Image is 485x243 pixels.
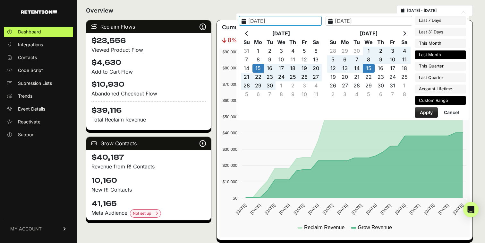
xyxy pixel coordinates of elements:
span: Dashboard [18,29,41,35]
div: Open Intercom Messenger [463,202,479,217]
h3: Cumulative Revenue [222,23,280,32]
td: 18 [287,64,299,73]
span: Contacts [18,54,37,61]
td: 6 [252,90,264,99]
td: 23 [375,73,387,81]
td: 30 [375,81,387,90]
td: 1 [252,47,264,55]
text: [DATE] [409,203,421,215]
text: $0 [233,196,237,201]
text: [DATE] [278,203,291,215]
li: Last 31 Days [415,28,466,37]
li: Account Lifetime [415,85,466,94]
td: 22 [363,73,375,81]
th: [DATE] [339,29,399,38]
th: Tu [351,38,363,47]
td: 8 [276,90,287,99]
th: [DATE] [252,29,310,38]
a: Integrations [4,40,73,50]
th: Th [287,38,299,47]
li: Custom Range [415,96,466,105]
td: 13 [339,64,351,73]
th: Fr [299,38,310,47]
td: 6 [310,47,322,55]
td: 12 [327,64,339,73]
text: [DATE] [250,203,262,215]
td: 5 [327,55,339,64]
td: 5 [363,90,375,99]
h2: Overview [86,6,113,15]
text: [DATE] [336,203,349,215]
td: 23 [264,73,276,81]
td: 15 [363,64,375,73]
td: 24 [276,73,287,81]
td: 29 [252,81,264,90]
div: Abandoned Checkout Flow [91,90,206,97]
span: Support [18,131,35,138]
td: 8 [363,55,375,64]
p: Revenue from R! Contacts [91,163,206,170]
text: [DATE] [438,203,450,215]
div: Grow Contacts [86,137,211,150]
text: [DATE] [293,203,305,215]
td: 1 [363,47,375,55]
th: Sa [398,38,410,47]
td: 14 [351,64,363,73]
span: Reactivate [18,119,40,125]
a: Support [4,130,73,140]
td: 9 [375,55,387,64]
td: 26 [299,73,310,81]
a: MY ACCOUNT [4,219,73,239]
h4: $40,187 [91,152,206,163]
a: Supression Lists [4,78,73,88]
td: 7 [264,90,276,99]
th: Mo [339,38,351,47]
span: Integrations [18,41,43,48]
td: 21 [241,73,252,81]
text: $90,000 [223,50,237,54]
div: Meta Audience [91,209,206,218]
h4: $39,116 [91,101,206,116]
td: 17 [387,64,398,73]
h4: $4,630 [91,58,206,68]
td: 2 [375,47,387,55]
td: 27 [310,73,322,81]
a: Code Script [4,65,73,76]
td: 1 [398,81,410,90]
text: [DATE] [379,203,392,215]
td: 5 [241,90,252,99]
td: 17 [276,64,287,73]
text: $80,000 [223,66,237,70]
td: 11 [287,55,299,64]
text: $40,000 [223,130,237,135]
text: Grow Revenue [358,225,392,230]
td: 11 [310,90,322,99]
td: 20 [339,73,351,81]
div: Viewed Product Flow [91,46,206,54]
a: Reactivate [4,117,73,127]
td: 3 [276,47,287,55]
td: 19 [327,73,339,81]
text: [DATE] [351,203,363,215]
th: We [276,38,287,47]
td: 7 [351,55,363,64]
li: Last Quarter [415,73,466,82]
td: 6 [375,90,387,99]
div: Add to Cart Flow [91,68,206,76]
td: 7 [387,90,398,99]
td: 30 [351,47,363,55]
a: Contacts [4,52,73,63]
div: Reclaim Flows [86,20,211,33]
th: Su [241,38,252,47]
td: 8 [252,55,264,64]
td: 19 [299,64,310,73]
text: $20,000 [223,163,237,168]
td: 4 [287,47,299,55]
text: $60,000 [223,98,237,103]
span: MY ACCOUNT [10,226,42,232]
td: 31 [241,47,252,55]
td: 30 [264,81,276,90]
text: [DATE] [264,203,277,215]
td: 4 [351,90,363,99]
td: 31 [387,81,398,90]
